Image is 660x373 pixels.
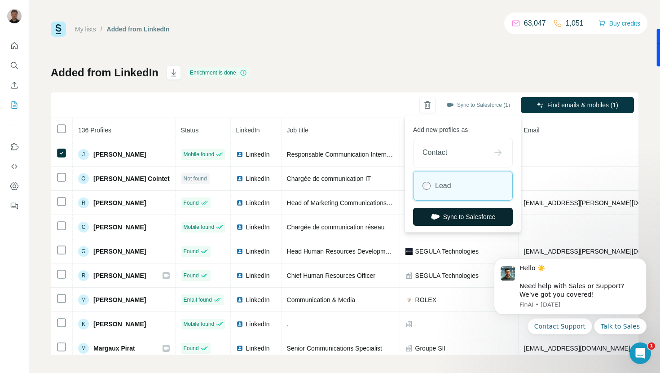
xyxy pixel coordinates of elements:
span: Mobile found [184,223,215,231]
span: Chief Human Resources Officer [287,272,375,279]
img: Surfe Logo [51,22,66,37]
div: Enrichment is done [187,67,250,78]
span: Mobile found [184,150,215,158]
span: [PERSON_NAME] Cointet [93,174,170,183]
span: Not found [184,175,207,183]
span: Groupe SII [415,344,446,353]
span: Head Human Resources Development [287,248,395,255]
li: / [101,25,102,34]
button: Sync to Salesforce (1) [440,98,516,112]
span: [PERSON_NAME] [93,320,146,329]
span: LinkedIn [246,223,270,232]
img: LinkedIn logo [236,248,243,255]
div: K [78,319,89,329]
span: Email [524,127,540,134]
div: J [78,149,89,160]
span: LinkedIn [246,320,270,329]
div: R [78,270,89,281]
span: LinkedIn [246,271,270,280]
span: [PERSON_NAME] [93,271,146,280]
span: 136 Profiles [78,127,111,134]
p: 63,047 [524,18,546,29]
img: LinkedIn logo [236,224,243,231]
p: Add new profiles as [413,122,513,134]
span: Senior Communications Specialist [287,345,382,352]
div: R [78,197,89,208]
img: company-logo [405,296,413,303]
img: LinkedIn logo [236,151,243,158]
span: LinkedIn [246,174,270,183]
p: 1,051 [566,18,584,29]
span: LinkedIn [246,150,270,159]
span: LinkedIn [246,247,270,256]
div: Contact [414,138,512,167]
span: Responsable Communication Interne & Evénementiel [287,151,436,158]
button: Use Surfe on LinkedIn [7,139,22,155]
label: Lead [435,180,451,191]
button: Quick start [7,38,22,54]
div: Added from LinkedIn [107,25,170,34]
span: Found [184,247,199,255]
span: LinkedIn [236,127,260,134]
span: ROLEX [415,295,436,304]
button: Dashboard [7,178,22,194]
div: O [78,173,89,184]
span: [PERSON_NAME] [93,223,146,232]
img: company-logo [405,248,413,255]
button: Find emails & mobiles (1) [521,97,634,113]
img: LinkedIn logo [236,296,243,303]
div: M [78,343,89,354]
span: Job title [287,127,308,134]
img: LinkedIn logo [236,345,243,352]
button: Buy credits [598,17,640,30]
span: LinkedIn [246,198,270,207]
span: Found [184,272,199,280]
span: Find emails & mobiles (1) [547,101,618,110]
span: Status [181,127,199,134]
button: Sync to Salesforce [413,208,513,226]
span: 1 [648,342,655,350]
button: Feedback [7,198,22,214]
iframe: Intercom notifications message [480,247,660,369]
button: Enrich CSV [7,77,22,93]
button: Search [7,57,22,74]
span: SEGULA Technologies [415,247,479,256]
button: My lists [7,97,22,113]
img: LinkedIn logo [236,320,243,328]
img: LinkedIn logo [236,272,243,279]
span: Head of Marketing Communications & Sales Support [287,199,434,206]
span: [PERSON_NAME] [93,150,146,159]
div: G [78,246,89,257]
span: . [415,320,417,329]
span: Found [184,344,199,352]
span: Margaux Pirat [93,344,135,353]
span: Chargée de communication IT [287,175,371,182]
button: Contact [413,138,513,167]
button: Use Surfe API [7,158,22,175]
span: Found [184,199,199,207]
div: M [78,294,89,305]
img: LinkedIn logo [236,175,243,182]
span: Email found [184,296,212,304]
span: Communication & Media [287,296,356,303]
iframe: Intercom live chat [629,342,651,364]
span: . [287,320,289,328]
span: LinkedIn [246,295,270,304]
div: C [78,222,89,233]
h1: Added from LinkedIn [51,66,158,80]
img: LinkedIn logo [236,199,243,206]
a: My lists [75,26,96,33]
span: [PERSON_NAME] [93,247,146,256]
span: SEGULA Technologies [415,271,479,280]
img: Avatar [7,9,22,23]
span: [PERSON_NAME] [93,198,146,207]
span: [PERSON_NAME] [93,295,146,304]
